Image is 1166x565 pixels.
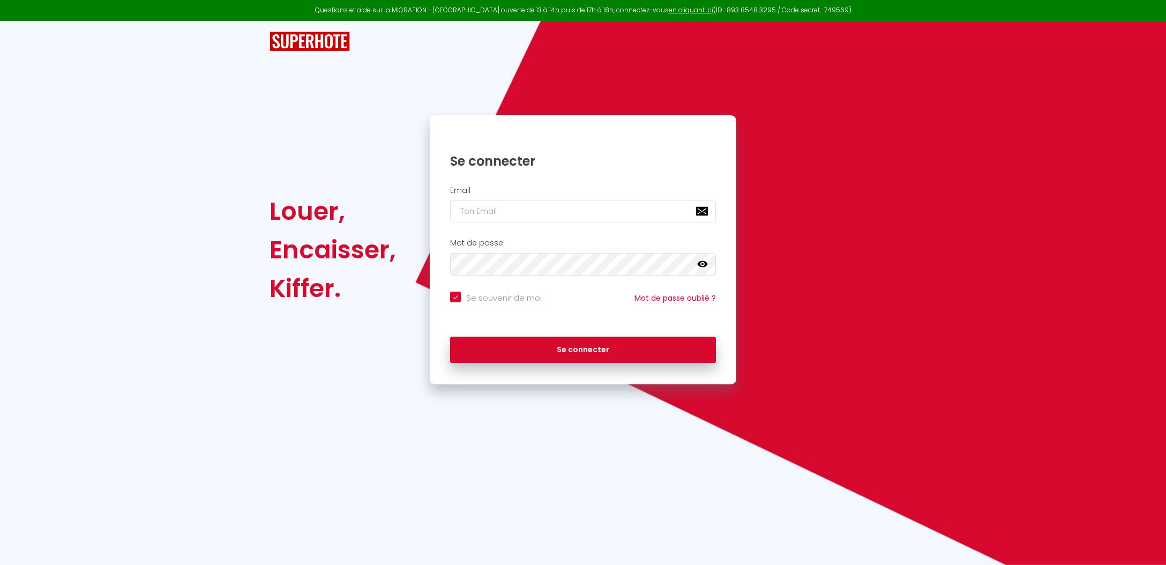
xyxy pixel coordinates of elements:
[450,337,716,363] button: Se connecter
[634,293,716,303] a: Mot de passe oublié ?
[270,231,396,269] div: Encaisser,
[669,5,713,14] a: en cliquant ici
[270,192,396,231] div: Louer,
[270,269,396,308] div: Kiffer.
[450,186,716,195] h2: Email
[450,153,716,169] h1: Se connecter
[270,32,350,51] img: SuperHote logo
[450,200,716,222] input: Ton Email
[450,239,716,248] h2: Mot de passe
